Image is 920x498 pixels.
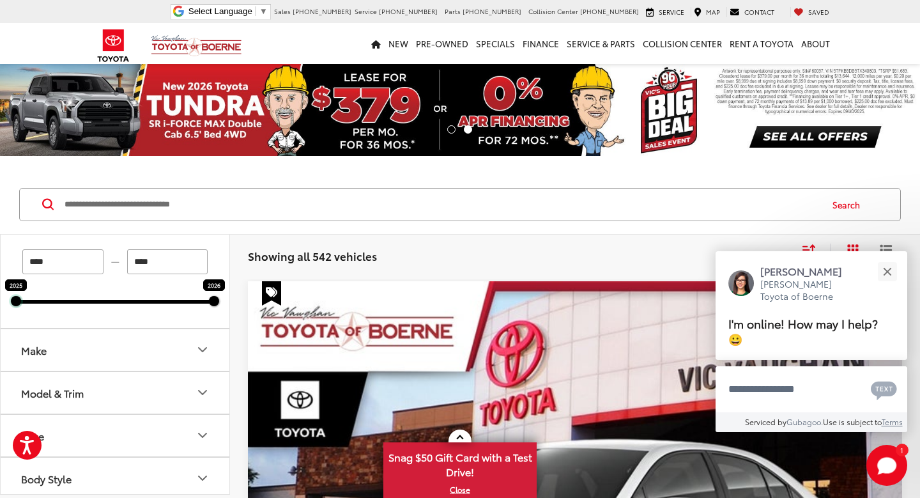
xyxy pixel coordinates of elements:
[274,6,291,16] span: Sales
[744,7,774,17] span: Contact
[21,472,72,485] div: Body Style
[866,445,907,486] svg: Start Chat
[248,248,377,263] span: Showing all 542 vehicles
[790,7,832,17] a: My Saved Vehicles
[293,6,351,16] span: [PHONE_NUMBER]
[716,251,907,432] div: Close[PERSON_NAME][PERSON_NAME] Toyota of BoerneI'm online! How may I help? 😀Type your messageCha...
[463,6,521,16] span: [PHONE_NUMBER]
[21,387,84,399] div: Model & Trim
[195,428,210,443] div: Price
[1,372,231,414] button: Model & TrimModel & Trim
[820,189,878,221] button: Search
[5,279,27,291] div: 2025
[195,385,210,400] div: Model & Trim
[795,244,830,269] button: Select sort value
[706,7,720,17] span: Map
[519,23,563,64] a: Finance
[188,6,268,16] a: Select Language​
[107,256,123,267] span: —
[760,264,855,278] p: [PERSON_NAME]
[900,447,903,453] span: 1
[1,415,231,456] button: PricePrice
[259,6,268,16] span: ▼
[797,23,834,64] a: About
[355,6,377,16] span: Service
[195,471,210,486] div: Body Style
[367,23,385,64] a: Home
[726,23,797,64] a: Rent a Toyota
[412,23,472,64] a: Pre-Owned
[871,380,897,400] svg: Text
[873,258,901,285] button: Close
[21,344,47,356] div: Make
[882,416,903,427] a: Terms
[188,6,252,16] span: Select Language
[866,445,907,486] button: Toggle Chat Window
[262,281,281,306] span: Special
[760,278,855,303] p: [PERSON_NAME] Toyota of Boerne
[726,7,778,17] a: Contact
[691,7,723,17] a: Map
[385,444,535,483] span: Snag $50 Gift Card with a Test Drive!
[528,6,578,16] span: Collision Center
[643,7,687,17] a: Service
[445,6,461,16] span: Parts
[379,6,438,16] span: [PHONE_NUMBER]
[195,342,210,357] div: Make
[580,6,639,16] span: [PHONE_NUMBER]
[823,416,882,427] span: Use is subject to
[716,366,907,412] textarea: Type your message
[830,244,870,269] button: Grid View
[472,23,519,64] a: Specials
[786,416,823,427] a: Gubagoo.
[659,7,684,17] span: Service
[639,23,726,64] a: Collision Center
[21,430,44,442] div: Price
[728,315,878,347] span: I'm online! How may I help? 😀
[745,416,786,427] span: Serviced by
[867,375,901,403] button: Chat with SMS
[870,244,902,269] button: List View
[63,189,820,220] input: Search by Make, Model, or Keyword
[127,249,208,274] input: maximum
[22,249,103,274] input: minimum
[203,279,225,291] div: 2026
[1,329,231,371] button: MakeMake
[563,23,639,64] a: Service & Parts: Opens in a new tab
[808,7,829,17] span: Saved
[385,23,412,64] a: New
[89,25,137,66] img: Toyota
[151,35,242,57] img: Vic Vaughan Toyota of Boerne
